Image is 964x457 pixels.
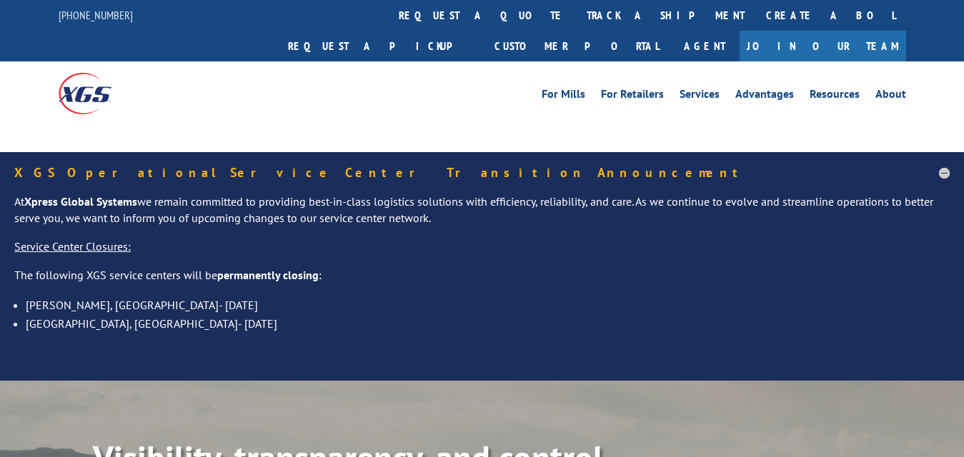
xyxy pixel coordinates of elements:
[680,89,720,104] a: Services
[59,8,133,22] a: [PHONE_NUMBER]
[26,296,950,314] li: [PERSON_NAME], [GEOGRAPHIC_DATA]- [DATE]
[277,31,484,61] a: Request a pickup
[740,31,906,61] a: Join Our Team
[14,194,950,239] p: At we remain committed to providing best-in-class logistics solutions with efficiency, reliabilit...
[670,31,740,61] a: Agent
[26,314,950,333] li: [GEOGRAPHIC_DATA], [GEOGRAPHIC_DATA]- [DATE]
[217,268,319,282] strong: permanently closing
[484,31,670,61] a: Customer Portal
[14,239,131,253] u: Service Center Closures:
[875,89,906,104] a: About
[601,89,664,104] a: For Retailers
[735,89,794,104] a: Advantages
[810,89,860,104] a: Resources
[14,267,950,296] p: The following XGS service centers will be :
[542,89,585,104] a: For Mills
[14,166,950,179] h5: XGS Operational Service Center Transition Announcement
[24,194,137,209] strong: Xpress Global Systems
